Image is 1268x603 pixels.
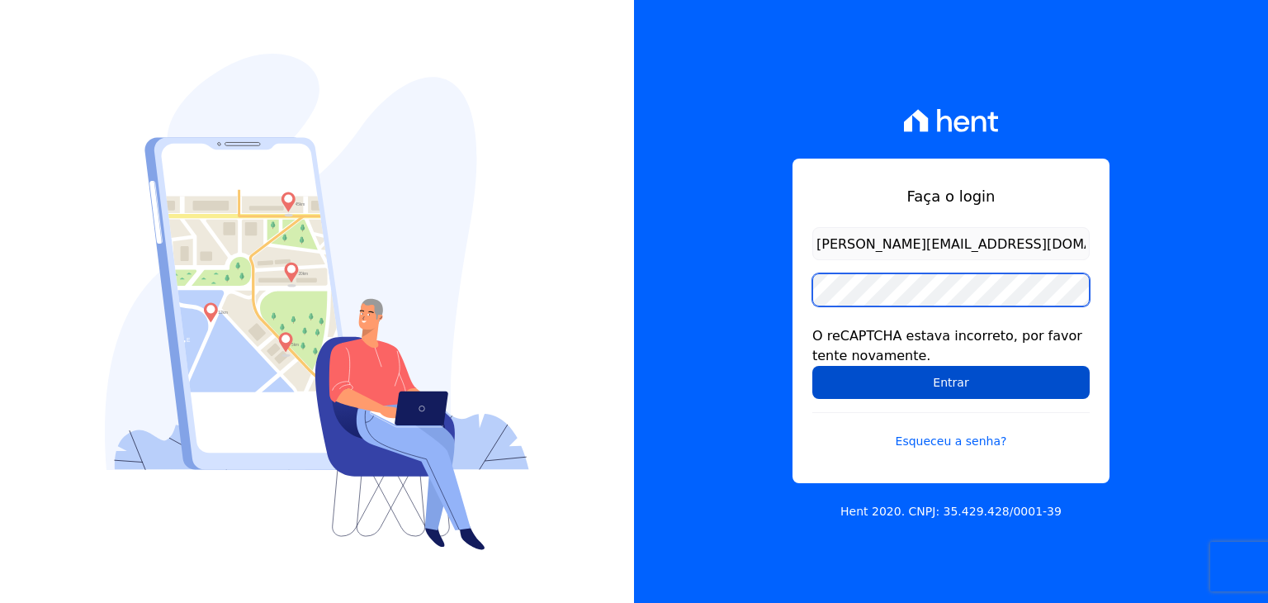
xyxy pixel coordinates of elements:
a: Esqueceu a senha? [812,412,1090,450]
img: Login [105,54,529,550]
input: Entrar [812,366,1090,399]
h1: Faça o login [812,185,1090,207]
p: Hent 2020. CNPJ: 35.429.428/0001-39 [840,503,1062,520]
div: O reCAPTCHA estava incorreto, por favor tente novamente. [812,326,1090,366]
input: Email [812,227,1090,260]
